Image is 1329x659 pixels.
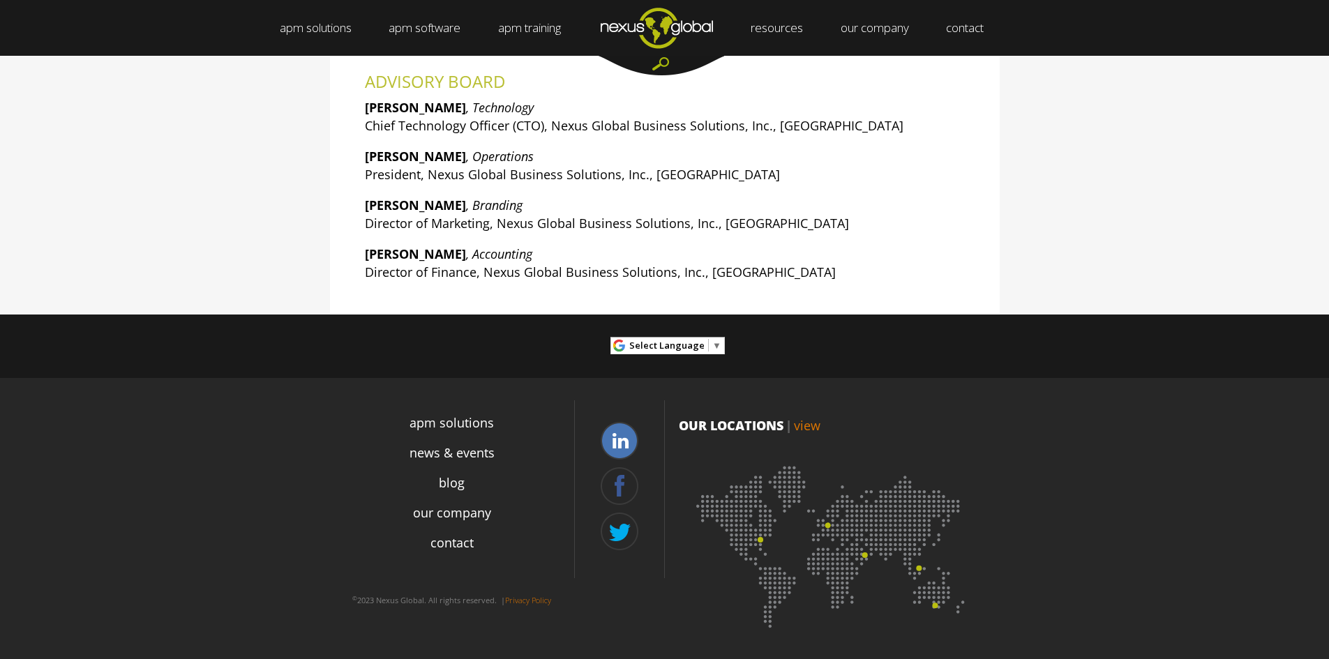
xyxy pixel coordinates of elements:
p: OUR LOCATIONS [679,416,986,434]
span: Select Language [629,339,705,351]
a: view [794,417,820,434]
span: Chief Technology Officer (CTO), Nexus Global Business Solutions, Inc., [GEOGRAPHIC_DATA] [365,117,903,134]
strong: [PERSON_NAME] [365,99,466,116]
sup: © [352,594,357,602]
a: our company [413,503,491,522]
span: President, Nexus Global Business Solutions, Inc., [GEOGRAPHIC_DATA] [365,166,780,183]
span: | [786,417,792,434]
em: , Branding [466,197,523,213]
h2: ADVISORY BOARD [365,73,965,91]
a: Privacy Policy [505,595,551,605]
a: Select Language​ [629,335,721,356]
strong: [PERSON_NAME] [365,245,466,262]
em: , Technology [466,99,534,116]
strong: [PERSON_NAME] [365,197,466,213]
div: Navigation Menu [330,408,574,584]
p: 2023 Nexus Global. All rights reserved. | [330,589,574,612]
span: ▼ [712,339,721,351]
a: apm solutions [410,414,494,432]
a: news & events [410,444,495,462]
span: Director of Finance, Nexus Global Business Solutions, Inc., [GEOGRAPHIC_DATA] [365,264,836,280]
span: ​ [708,339,709,351]
em: , Operations [466,148,534,165]
img: Location map [679,448,986,637]
span: Director of Marketing, Nexus Global Business Solutions, Inc., [GEOGRAPHIC_DATA] [365,215,849,232]
em: , Accounting [466,245,532,262]
strong: [PERSON_NAME] [365,148,466,165]
a: blog [439,474,465,492]
a: contact [430,533,474,552]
